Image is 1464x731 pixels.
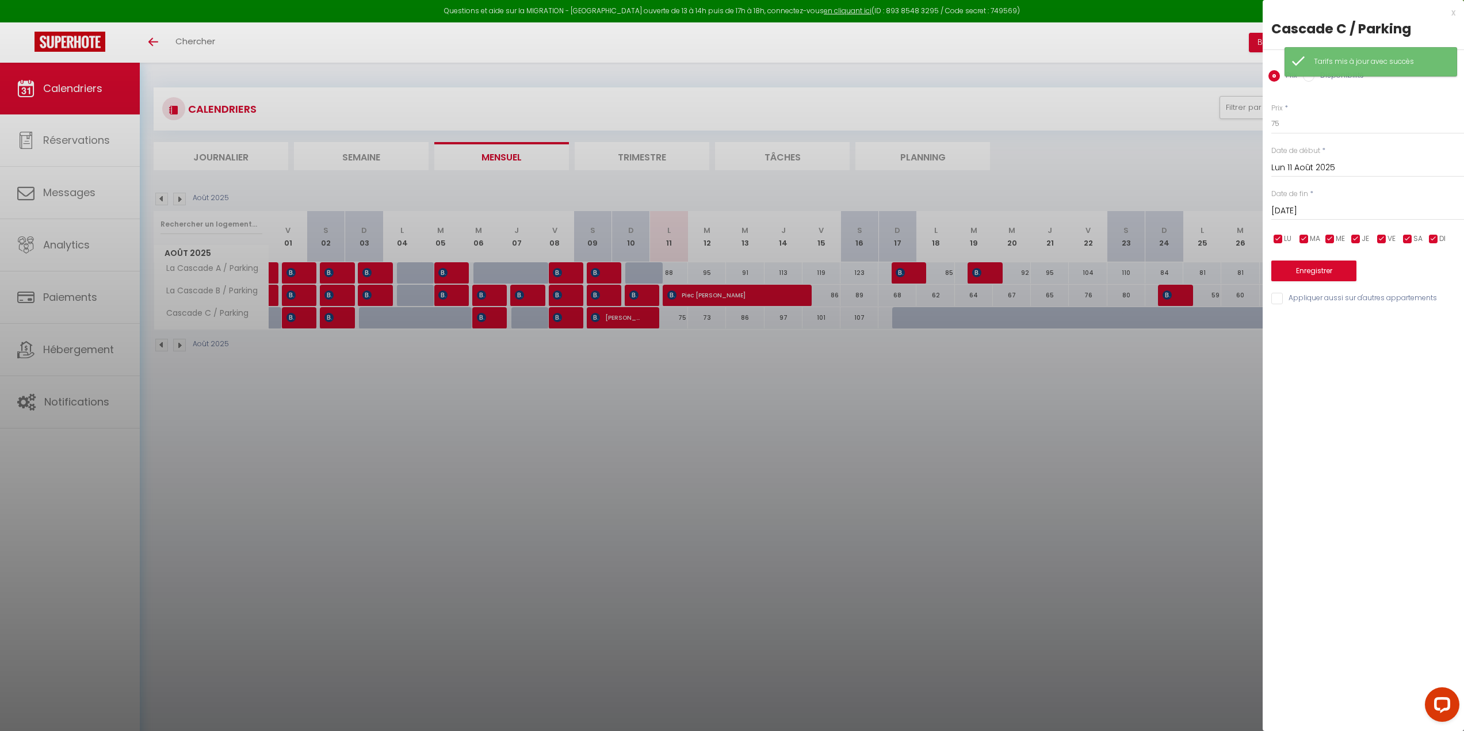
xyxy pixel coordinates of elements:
[1271,103,1283,114] label: Prix
[1439,234,1446,244] span: DI
[1314,56,1445,67] div: Tarifs mis à jour avec succès
[1336,234,1345,244] span: ME
[1280,70,1297,83] label: Prix
[1310,234,1320,244] span: MA
[1387,234,1396,244] span: VE
[1413,234,1423,244] span: SA
[1362,234,1369,244] span: JE
[1416,683,1464,731] iframe: LiveChat chat widget
[1284,234,1291,244] span: LU
[1271,261,1356,281] button: Enregistrer
[1271,20,1455,38] div: Cascade C / Parking
[1271,189,1308,200] label: Date de fin
[1263,6,1455,20] div: x
[1271,146,1320,156] label: Date de début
